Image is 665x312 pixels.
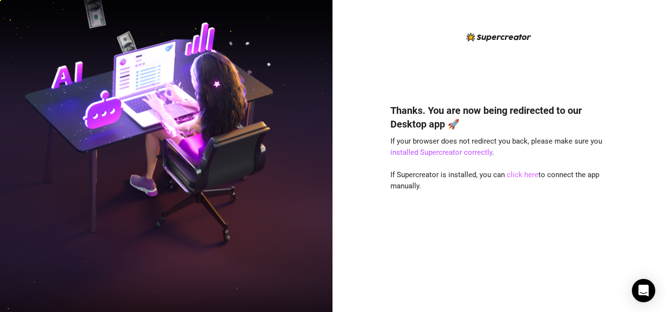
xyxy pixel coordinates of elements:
span: If Supercreator is installed, you can to connect the app manually. [390,170,599,191]
div: Open Intercom Messenger [632,279,655,302]
a: installed Supercreator correctly [390,148,492,157]
h4: Thanks. You are now being redirected to our Desktop app 🚀 [390,104,608,131]
span: If your browser does not redirect you back, please make sure you . [390,137,602,157]
a: click here [507,170,538,179]
img: logo-BBDzfeDw.svg [466,33,531,41]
